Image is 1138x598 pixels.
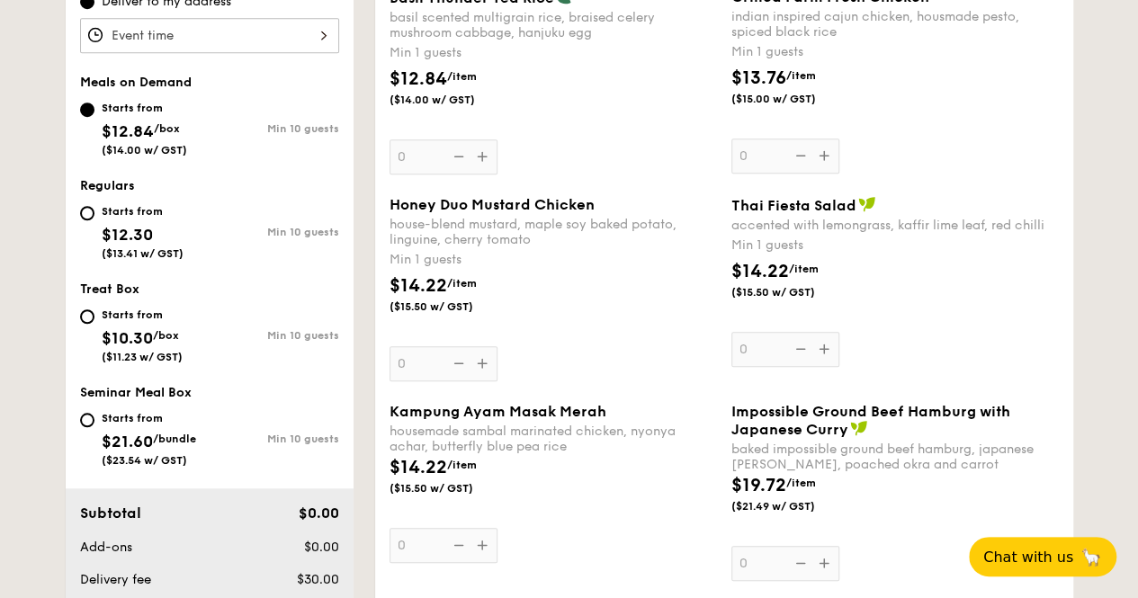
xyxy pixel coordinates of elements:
div: Min 10 guests [210,122,339,135]
span: $19.72 [731,475,786,496]
span: $14.22 [731,261,789,282]
span: Honey Duo Mustard Chicken [390,196,595,213]
span: $14.22 [390,275,447,297]
span: ($23.54 w/ GST) [102,454,187,467]
div: accented with lemongrass, kaffir lime leaf, red chilli [731,218,1059,233]
span: $14.22 [390,457,447,478]
div: Starts from [102,204,184,219]
div: housemade sambal marinated chicken, nyonya achar, butterfly blue pea rice [390,424,717,454]
span: ($21.49 w/ GST) [731,499,854,513]
span: Meals on Demand [80,75,192,90]
span: $12.84 [102,121,154,141]
span: ($11.23 w/ GST) [102,351,183,363]
span: Kampung Ayam Masak Merah [390,403,606,420]
span: Treat Box [80,281,139,297]
span: Thai Fiesta Salad [731,197,856,214]
input: Event time [80,18,339,53]
span: ($14.00 w/ GST) [390,93,512,107]
div: indian inspired cajun chicken, housmade pesto, spiced black rice [731,9,1059,40]
span: /box [153,329,179,342]
span: ($13.41 w/ GST) [102,247,184,260]
div: Starts from [102,411,196,425]
div: basil scented multigrain rice, braised celery mushroom cabbage, hanjuku egg [390,10,717,40]
span: $21.60 [102,432,153,451]
span: $0.00 [298,504,338,522]
span: ($14.00 w/ GST) [102,144,187,156]
span: $0.00 [303,540,338,555]
input: Starts from$12.84/box($14.00 w/ GST)Min 10 guests [80,103,94,117]
img: icon-vegan.f8ff3823.svg [858,196,876,212]
div: Starts from [102,308,183,322]
span: ($15.00 w/ GST) [731,92,854,106]
span: /item [789,263,819,275]
span: /item [786,477,816,489]
span: Seminar Meal Box [80,385,192,400]
input: Starts from$10.30/box($11.23 w/ GST)Min 10 guests [80,309,94,324]
span: ($15.50 w/ GST) [390,299,512,314]
div: Min 10 guests [210,329,339,342]
span: Delivery fee [80,572,151,587]
span: /bundle [153,433,196,445]
span: ($15.50 w/ GST) [390,481,512,495]
span: ($15.50 w/ GST) [731,285,854,299]
span: Impossible Ground Beef Hamburg with Japanese Curry [731,403,1010,438]
input: Starts from$21.60/bundle($23.54 w/ GST)Min 10 guests [80,413,94,427]
div: Min 1 guests [731,237,1059,254]
span: /item [447,459,477,471]
div: Starts from [102,101,187,115]
span: Chat with us [983,549,1073,566]
span: $13.76 [731,67,786,89]
div: Min 1 guests [731,43,1059,61]
div: house-blend mustard, maple soy baked potato, linguine, cherry tomato [390,217,717,247]
div: baked impossible ground beef hamburg, japanese [PERSON_NAME], poached okra and carrot [731,442,1059,472]
div: Min 10 guests [210,433,339,445]
span: Subtotal [80,504,141,522]
span: $30.00 [296,572,338,587]
span: /box [154,122,180,135]
span: $12.30 [102,225,153,245]
div: Min 1 guests [390,251,717,269]
input: Starts from$12.30($13.41 w/ GST)Min 10 guests [80,206,94,220]
span: $10.30 [102,328,153,348]
span: Add-ons [80,540,132,555]
span: $12.84 [390,68,447,90]
span: Regulars [80,178,135,193]
div: Min 1 guests [390,44,717,62]
span: /item [786,69,816,82]
button: Chat with us🦙 [969,537,1116,576]
img: icon-vegan.f8ff3823.svg [850,420,868,436]
span: /item [447,277,477,290]
span: 🦙 [1080,547,1102,567]
span: /item [447,70,477,83]
div: Min 10 guests [210,226,339,238]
